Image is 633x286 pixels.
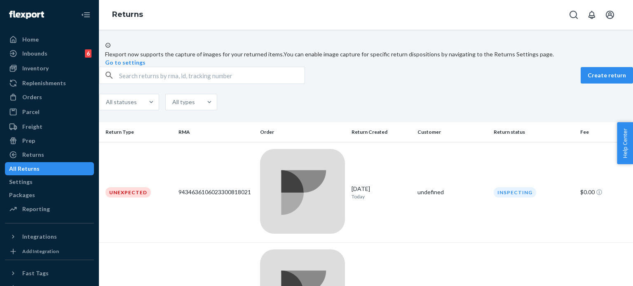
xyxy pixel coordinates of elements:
[22,269,49,277] div: Fast Tags
[22,151,44,159] div: Returns
[22,35,39,44] div: Home
[22,137,35,145] div: Prep
[178,188,253,196] div: 9434636106023300818021
[617,122,633,164] button: Help Center
[5,175,94,188] a: Settings
[565,7,582,23] button: Open Search Box
[105,51,284,58] span: Flexport now supports the capture of images for your returned items.
[175,122,256,142] th: RMA
[5,134,94,147] a: Prep
[490,122,577,142] th: Return status
[284,51,554,58] span: You can enable image capture for specific return dispositions by navigating to the Returns Settin...
[352,185,411,200] div: [DATE]
[414,122,490,142] th: Customer
[119,67,305,84] input: Search returns by rma, id, tracking number
[77,7,94,23] button: Close Navigation
[22,93,42,101] div: Orders
[22,233,57,241] div: Integrations
[85,49,91,58] div: 6
[5,120,94,133] a: Freight
[577,142,633,242] td: $0.00
[602,7,618,23] button: Open account menu
[22,49,47,58] div: Inbounds
[417,188,487,196] div: undefined
[352,193,411,200] p: Today
[22,64,49,72] div: Inventory
[581,67,633,84] button: Create return
[9,178,33,186] div: Settings
[5,188,94,202] a: Packages
[5,230,94,243] button: Integrations
[5,267,94,280] button: Fast Tags
[5,91,94,104] a: Orders
[22,248,59,255] div: Add Integration
[112,10,143,19] a: Returns
[9,11,44,19] img: Flexport logo
[105,3,150,27] ol: breadcrumbs
[348,122,414,142] th: Return Created
[22,79,66,87] div: Replenishments
[9,165,40,173] div: All Returns
[5,33,94,46] a: Home
[105,58,145,67] button: Go to settings
[5,62,94,75] a: Inventory
[5,202,94,216] a: Reporting
[577,122,633,142] th: Fee
[99,122,175,142] th: Return Type
[22,205,50,213] div: Reporting
[5,47,94,60] a: Inbounds6
[5,77,94,90] a: Replenishments
[22,108,40,116] div: Parcel
[9,191,35,199] div: Packages
[5,105,94,119] a: Parcel
[22,123,42,131] div: Freight
[494,187,536,198] div: Inspecting
[584,7,600,23] button: Open notifications
[106,98,137,106] div: All statuses
[5,148,94,161] a: Returns
[5,162,94,175] a: All Returns
[257,122,348,142] th: Order
[172,98,195,106] div: All types
[105,187,151,198] div: Unexpected
[5,246,94,256] a: Add Integration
